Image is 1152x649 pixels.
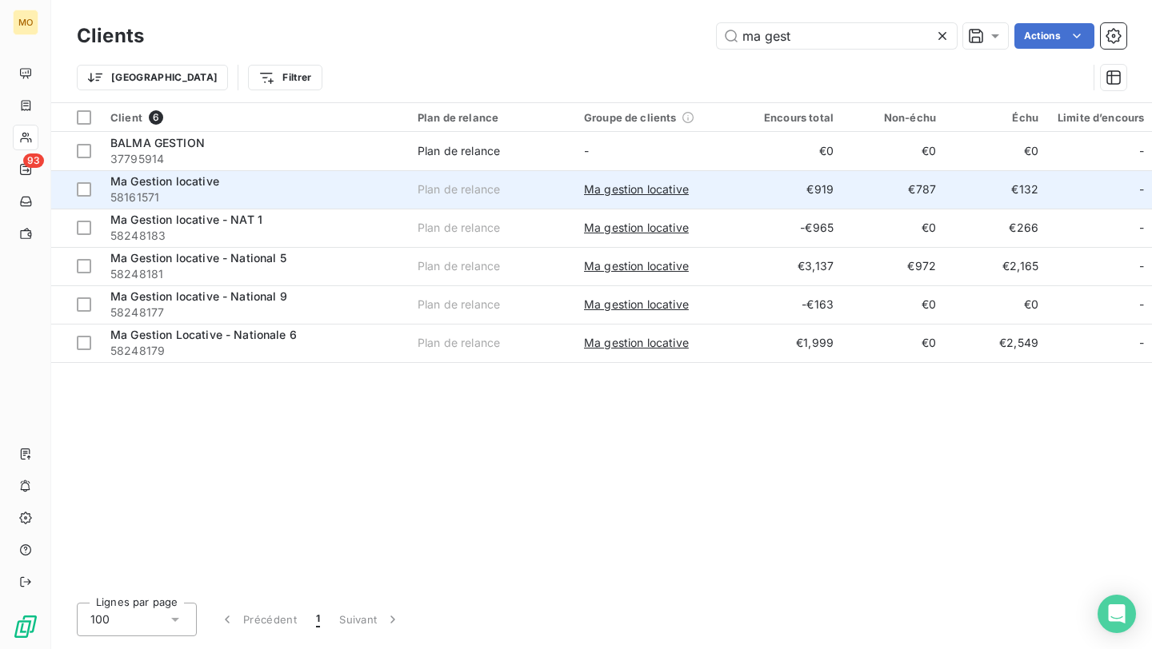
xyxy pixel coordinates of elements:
span: - [584,144,589,157]
div: Limite d’encours [1058,111,1144,124]
h3: Clients [77,22,144,50]
div: Échu [955,111,1038,124]
td: €972 [843,247,946,285]
button: 1 [306,603,330,636]
span: - [1139,143,1144,159]
button: Précédent [210,603,306,636]
div: Encours total [750,111,834,124]
span: - [1139,220,1144,236]
span: Ma gestion locative [584,258,689,274]
span: - [1139,297,1144,313]
span: Ma Gestion locative - National 5 [110,251,286,265]
span: Ma gestion locative [584,181,689,197]
span: Ma gestion locative [584,297,689,313]
td: €919 [741,170,843,209]
td: €0 [946,285,1048,324]
span: 1 [316,611,320,627]
span: Client [110,111,142,124]
div: Plan de relance [418,335,500,351]
td: €132 [946,170,1048,209]
span: Ma gestion locative [584,220,689,236]
span: - [1139,335,1144,351]
span: 93 [23,153,44,168]
td: €1,999 [741,324,843,362]
div: Plan de relance [418,258,500,274]
button: Actions [1014,23,1094,49]
div: Plan de relance [418,297,500,313]
span: Ma Gestion locative - NAT 1 [110,213,262,226]
span: 58248177 [110,305,398,321]
button: Filtrer [248,65,322,90]
button: [GEOGRAPHIC_DATA] [77,65,228,90]
a: 93 [13,157,38,182]
td: €0 [843,132,946,170]
td: €0 [843,324,946,362]
div: Non-échu [853,111,936,124]
div: Plan de relance [418,111,565,124]
span: 58248183 [110,228,398,244]
td: €3,137 [741,247,843,285]
span: 58248181 [110,266,398,282]
span: Ma Gestion Locative - Nationale 6 [110,328,297,341]
td: €0 [843,285,946,324]
div: MO [13,10,38,35]
td: -€965 [741,209,843,247]
td: €266 [946,209,1048,247]
td: €2,165 [946,247,1048,285]
div: Plan de relance [418,220,500,236]
span: BALMA GESTION [110,136,205,149]
span: - [1139,258,1144,274]
span: Groupe de clients [584,111,677,124]
div: Plan de relance [418,143,500,159]
span: 58248179 [110,343,398,359]
span: Ma gestion locative [584,335,689,351]
span: 100 [90,611,110,627]
td: €0 [946,132,1048,170]
div: Open Intercom Messenger [1098,595,1136,633]
td: -€163 [741,285,843,324]
td: €0 [843,209,946,247]
span: 37795914 [110,151,398,167]
img: Logo LeanPay [13,614,38,639]
input: Rechercher [717,23,957,49]
span: Ma Gestion locative - National 9 [110,289,287,303]
td: €787 [843,170,946,209]
div: Plan de relance [418,181,500,197]
span: Ma Gestion locative [110,174,219,188]
span: - [1139,181,1144,197]
span: 58161571 [110,189,398,205]
td: €2,549 [946,324,1048,362]
span: 6 [149,110,163,125]
td: €0 [741,132,843,170]
button: Suivant [330,603,410,636]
